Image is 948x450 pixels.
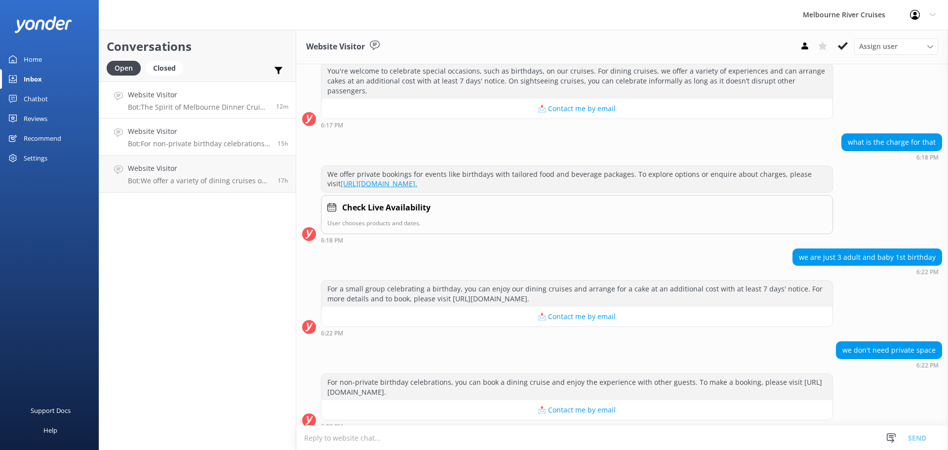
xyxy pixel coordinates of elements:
[99,156,296,193] a: Website VisitorBot:We offer a variety of dining cruises on the Yarra River, combining great food ...
[99,119,296,156] a: Website VisitorBot:For non-private birthday celebrations, you can book a dining cruise and enjoy ...
[321,238,343,244] strong: 6:18 PM
[43,420,57,440] div: Help
[128,176,270,185] p: Bot: We offer a variety of dining cruises on the Yarra River, combining great food with beautiful...
[916,363,939,368] strong: 6:22 PM
[107,37,288,56] h2: Conversations
[321,63,832,99] div: You're welcome to celebrate special occasions, such as birthdays, on our cruises. For dining crui...
[321,329,833,336] div: 06:22pm 18-Aug-2025 (UTC +10:00) Australia/Sydney
[15,16,72,33] img: yonder-white-logo.png
[321,237,833,244] div: 06:18pm 18-Aug-2025 (UTC +10:00) Australia/Sydney
[107,61,141,76] div: Open
[31,401,71,420] div: Support Docs
[321,281,832,307] div: For a small group celebrating a birthday, you can enjoy our dining cruises and arrange for a cake...
[321,166,832,192] div: We offer private bookings for events like birthdays with tailored food and beverage packages. To ...
[327,218,827,228] p: User chooses products and dates.
[277,139,288,148] span: 06:22pm 18-Aug-2025 (UTC +10:00) Australia/Sydney
[24,69,42,89] div: Inbox
[276,102,288,111] span: 10:07am 19-Aug-2025 (UTC +10:00) Australia/Sydney
[854,39,938,54] div: Assign User
[321,400,832,420] button: 📩 Contact me by email
[842,134,942,151] div: what is the charge for that
[321,330,343,336] strong: 6:22 PM
[859,41,898,52] span: Assign user
[792,268,942,275] div: 06:22pm 18-Aug-2025 (UTC +10:00) Australia/Sydney
[146,61,183,76] div: Closed
[128,163,270,174] h4: Website Visitor
[321,99,832,119] button: 📩 Contact me by email
[24,148,47,168] div: Settings
[107,62,146,73] a: Open
[306,41,365,53] h3: Website Visitor
[128,103,269,112] p: Bot: The Spirit of Melbourne Dinner Cruise can accommodate up to 90 guests, and groups of 15 or m...
[342,202,431,214] h4: Check Live Availability
[128,89,269,100] h4: Website Visitor
[24,128,61,148] div: Recommend
[277,176,288,185] span: 05:04pm 18-Aug-2025 (UTC +10:00) Australia/Sydney
[128,139,270,148] p: Bot: For non-private birthday celebrations, you can book a dining cruise and enjoy the experience...
[321,424,343,430] strong: 6:22 PM
[341,179,417,188] a: [URL][DOMAIN_NAME].
[321,423,833,430] div: 06:22pm 18-Aug-2025 (UTC +10:00) Australia/Sydney
[321,307,832,327] button: 📩 Contact me by email
[836,362,942,368] div: 06:22pm 18-Aug-2025 (UTC +10:00) Australia/Sydney
[321,122,833,128] div: 06:17pm 18-Aug-2025 (UTC +10:00) Australia/Sydney
[24,89,48,109] div: Chatbot
[321,374,832,400] div: For non-private birthday celebrations, you can book a dining cruise and enjoy the experience with...
[99,82,296,119] a: Website VisitorBot:The Spirit of Melbourne Dinner Cruise can accommodate up to 90 guests, and gro...
[321,123,343,128] strong: 6:17 PM
[841,154,942,161] div: 06:18pm 18-Aug-2025 (UTC +10:00) Australia/Sydney
[128,126,270,137] h4: Website Visitor
[836,342,942,359] div: we don't need private space
[146,62,188,73] a: Closed
[24,109,47,128] div: Reviews
[916,269,939,275] strong: 6:22 PM
[793,249,942,266] div: we are just 3 adult and baby 1st birthday
[916,155,939,161] strong: 6:18 PM
[24,49,42,69] div: Home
